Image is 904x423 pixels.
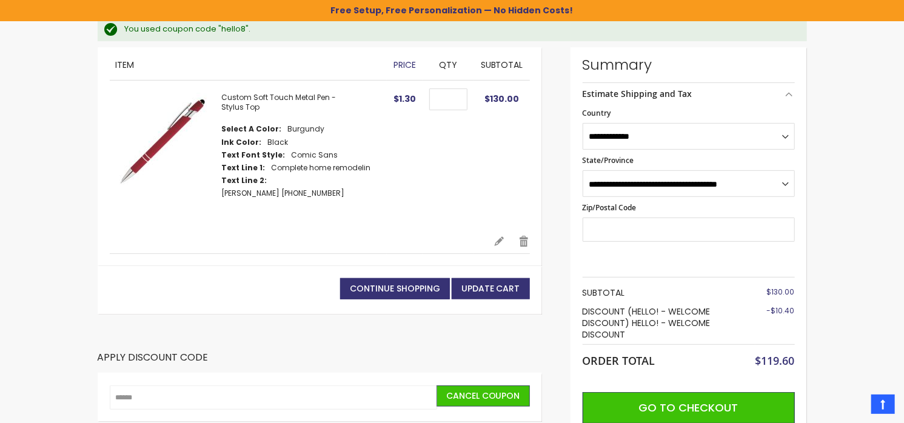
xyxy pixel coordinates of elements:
[755,353,795,368] span: $119.60
[110,93,222,223] a: Custom Soft Touch Stylus Pen-Burgundy
[125,24,795,35] div: You used coupon code "hello8".
[340,278,450,299] a: Continue Shopping
[439,59,457,71] span: Qty
[583,305,711,329] span: Discount (HELLO! - WELCOME DISCOUNT)
[583,202,637,213] span: Zip/Postal Code
[222,176,267,185] dt: Text Line 2
[639,400,738,415] span: Go to Checkout
[583,155,634,165] span: State/Province
[484,93,519,105] span: $130.00
[222,163,266,173] dt: Text Line 1
[272,163,371,173] dd: Complete home remodelin
[393,59,416,71] span: Price
[437,385,530,407] button: Cancel Coupon
[583,284,755,302] th: Subtotal
[222,150,286,160] dt: Text Font Style
[393,93,416,105] span: $1.30
[583,88,692,99] strong: Estimate Shipping and Tax
[583,108,611,118] span: Country
[583,55,795,75] strong: Summary
[222,138,262,147] dt: Ink Color
[350,282,440,295] span: Continue Shopping
[481,59,523,71] span: Subtotal
[288,124,325,134] dd: Burgundy
[452,278,530,299] button: Update Cart
[461,282,520,295] span: Update Cart
[110,93,210,193] img: Custom Soft Touch Stylus Pen-Burgundy
[871,395,895,414] a: Top
[222,92,336,112] a: Custom Soft Touch Metal Pen - Stylus Top
[446,390,520,402] span: Cancel Coupon
[292,150,338,160] dd: Comic Sans
[268,138,289,147] dd: Black
[116,59,135,71] span: Item
[583,317,711,341] span: HELLO! - WELCOME DISCOUNT
[98,351,209,373] strong: Apply Discount Code
[222,188,345,198] dd: [PERSON_NAME] [PHONE_NUMBER]
[767,287,795,297] span: $130.00
[583,351,655,368] strong: Order Total
[767,305,795,316] span: -$10.40
[222,124,282,134] dt: Select A Color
